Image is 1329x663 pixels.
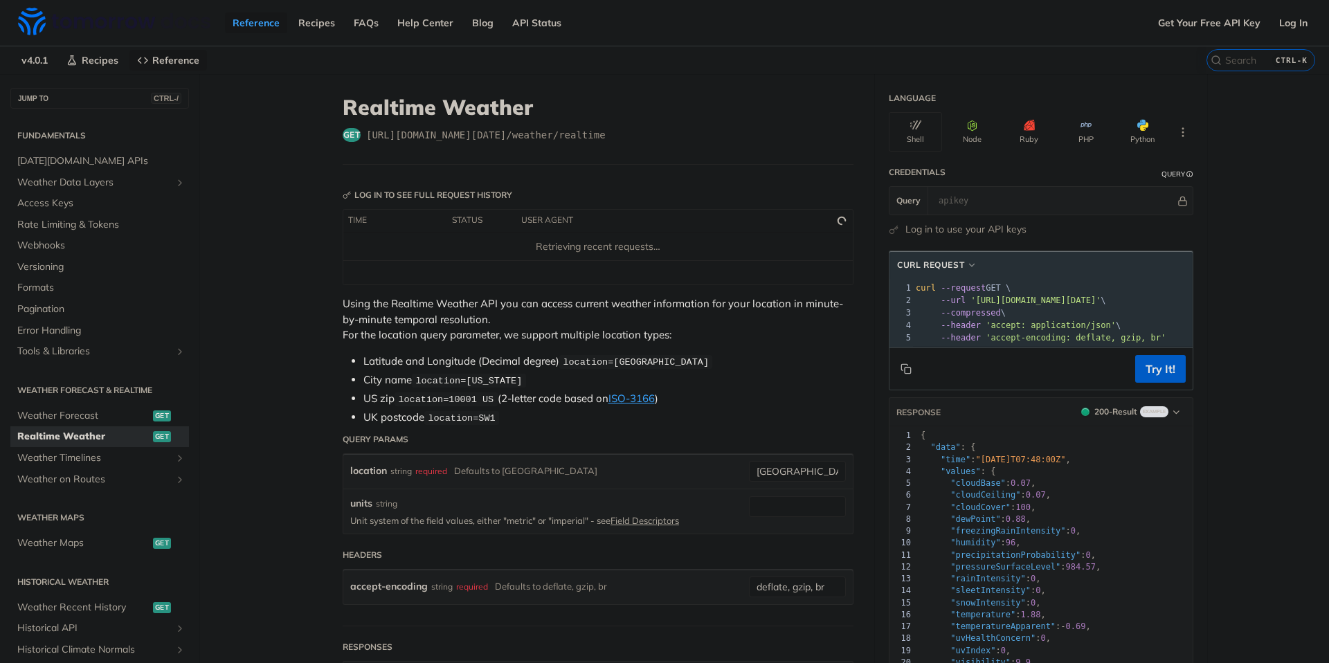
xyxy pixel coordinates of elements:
a: Versioning [10,257,189,278]
span: Webhooks [17,239,186,253]
span: 984.57 [1066,562,1096,572]
div: 5 [889,478,911,489]
div: Query [1161,169,1185,179]
button: Show subpages for Historical API [174,623,186,634]
span: : , [921,585,1046,595]
div: 2 [889,294,913,307]
span: : , [921,490,1051,500]
h2: Historical Weather [10,576,189,588]
div: required [415,461,447,481]
span: \ [916,296,1106,305]
span: "values" [941,466,981,476]
div: 10 [889,537,911,549]
span: : , [921,550,1096,560]
button: Hide [1176,194,1189,208]
span: GET \ [916,283,1011,293]
button: Try It! [1135,355,1186,383]
span: "temperature" [950,610,1015,619]
li: US zip (2-letter code based on ) [363,391,853,407]
span: v4.0.1 [14,50,55,71]
span: get [153,602,171,613]
div: 4 [889,466,911,478]
kbd: CTRL-K [1272,53,1311,67]
span: 0 [1040,633,1045,643]
span: "precipitationProbability" [950,550,1081,560]
span: --request [941,283,986,293]
button: Show subpages for Historical Climate Normals [174,644,186,655]
span: "dewPoint" [950,514,1000,524]
svg: More ellipsis [1177,126,1189,138]
div: Retrieving recent requests… [349,239,847,254]
div: required [456,576,488,597]
span: : , [921,633,1051,643]
a: Recipes [291,12,343,33]
div: 3 [889,454,911,466]
span: Weather Timelines [17,451,171,465]
button: Copy to clipboard [896,358,916,379]
span: "uvIndex" [950,646,995,655]
span: Pagination [17,302,186,316]
div: 17 [889,621,911,633]
a: Tools & LibrariesShow subpages for Tools & Libraries [10,341,189,362]
span: "data" [930,442,960,452]
span: location=[GEOGRAPHIC_DATA] [563,357,709,367]
a: Recipes [59,50,126,71]
span: Weather Maps [17,536,150,550]
a: API Status [505,12,569,33]
a: Blog [464,12,501,33]
button: cURL Request [893,258,982,272]
span: Tools & Libraries [17,345,171,358]
span: : , [921,514,1031,524]
div: 19 [889,645,911,657]
a: Weather on RoutesShow subpages for Weather on Routes [10,469,189,490]
div: 200 - Result [1094,406,1137,418]
span: location=[US_STATE] [415,376,522,386]
span: Weather Forecast [17,409,150,423]
input: apikey [932,187,1176,215]
div: Responses [343,641,392,653]
span: : , [921,646,1011,655]
span: get [153,410,171,421]
span: "sleetIntensity" [950,585,1031,595]
div: Headers [343,549,382,561]
button: More Languages [1173,122,1193,143]
div: 18 [889,633,911,644]
button: Shell [889,112,942,152]
span: "humidity" [950,538,1000,547]
span: Formats [17,281,186,295]
p: Unit system of the field values, either "metric" or "imperial" - see [350,514,728,527]
h2: Weather Forecast & realtime [10,384,189,397]
span: 100 [1015,502,1031,512]
span: { [921,430,925,440]
div: 8 [889,514,911,525]
span: location=10001 US [398,394,494,405]
span: Historical API [17,621,171,635]
button: Show subpages for Tools & Libraries [174,346,186,357]
svg: Key [343,191,351,199]
span: : , [921,574,1041,583]
div: Language [889,92,936,105]
span: get [153,538,171,549]
div: string [376,498,397,510]
a: Access Keys [10,193,189,214]
a: Field Descriptors [611,515,679,526]
span: : , [921,610,1046,619]
h2: Fundamentals [10,129,189,142]
div: 3 [889,307,913,319]
span: "time" [941,455,970,464]
span: "cloudCeiling" [950,490,1020,500]
span: 'accept: application/json' [986,320,1116,330]
div: 1 [889,282,913,294]
span: 0 [1036,585,1040,595]
div: 6 [889,489,911,501]
p: Using the Realtime Weather API you can access current weather information for your location in mi... [343,296,853,343]
span: : , [921,502,1036,512]
div: 7 [889,502,911,514]
a: Weather Mapsget [10,533,189,554]
button: 200200-ResultExample [1075,405,1186,419]
div: 2 [889,442,911,453]
span: : { [921,442,976,452]
span: : , [921,598,1041,608]
span: : , [921,455,1071,464]
span: 0 [1031,574,1036,583]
